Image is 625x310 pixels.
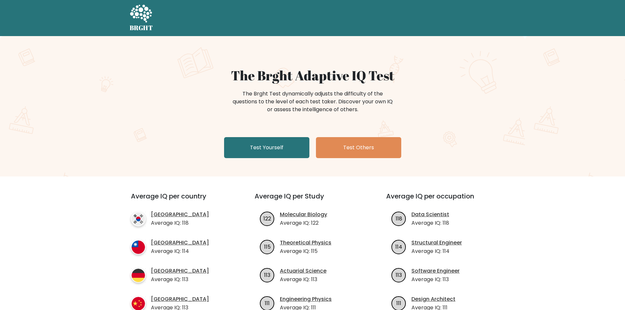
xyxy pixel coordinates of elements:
[411,247,462,255] p: Average IQ: 114
[280,267,326,275] a: Actuarial Science
[411,267,460,275] a: Software Engineer
[231,90,395,114] div: The Brght Test dynamically adjusts the difficulty of the questions to the level of each test take...
[151,276,209,283] p: Average IQ: 113
[264,271,270,279] text: 113
[224,137,309,158] a: Test Yourself
[411,276,460,283] p: Average IQ: 113
[280,219,327,227] p: Average IQ: 122
[280,211,327,218] a: Molecular Biology
[151,211,209,218] a: [GEOGRAPHIC_DATA]
[151,219,209,227] p: Average IQ: 118
[396,215,402,222] text: 118
[131,240,146,255] img: country
[151,267,209,275] a: [GEOGRAPHIC_DATA]
[131,268,146,283] img: country
[386,192,502,208] h3: Average IQ per occupation
[255,192,370,208] h3: Average IQ per Study
[264,243,271,250] text: 115
[151,295,209,303] a: [GEOGRAPHIC_DATA]
[411,239,462,247] a: Structural Engineer
[396,299,401,307] text: 111
[130,24,153,32] h5: BRGHT
[131,192,231,208] h3: Average IQ per country
[265,299,270,307] text: 111
[280,247,331,255] p: Average IQ: 115
[130,3,153,33] a: BRGHT
[316,137,401,158] a: Test Others
[131,212,146,226] img: country
[411,211,449,218] a: Data Scientist
[280,276,326,283] p: Average IQ: 113
[151,239,209,247] a: [GEOGRAPHIC_DATA]
[396,271,402,279] text: 113
[280,295,332,303] a: Engineering Physics
[411,295,455,303] a: Design Architect
[395,243,402,250] text: 114
[411,219,449,227] p: Average IQ: 118
[153,68,473,83] h1: The Brght Adaptive IQ Test
[263,215,271,222] text: 122
[151,247,209,255] p: Average IQ: 114
[280,239,331,247] a: Theoretical Physics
